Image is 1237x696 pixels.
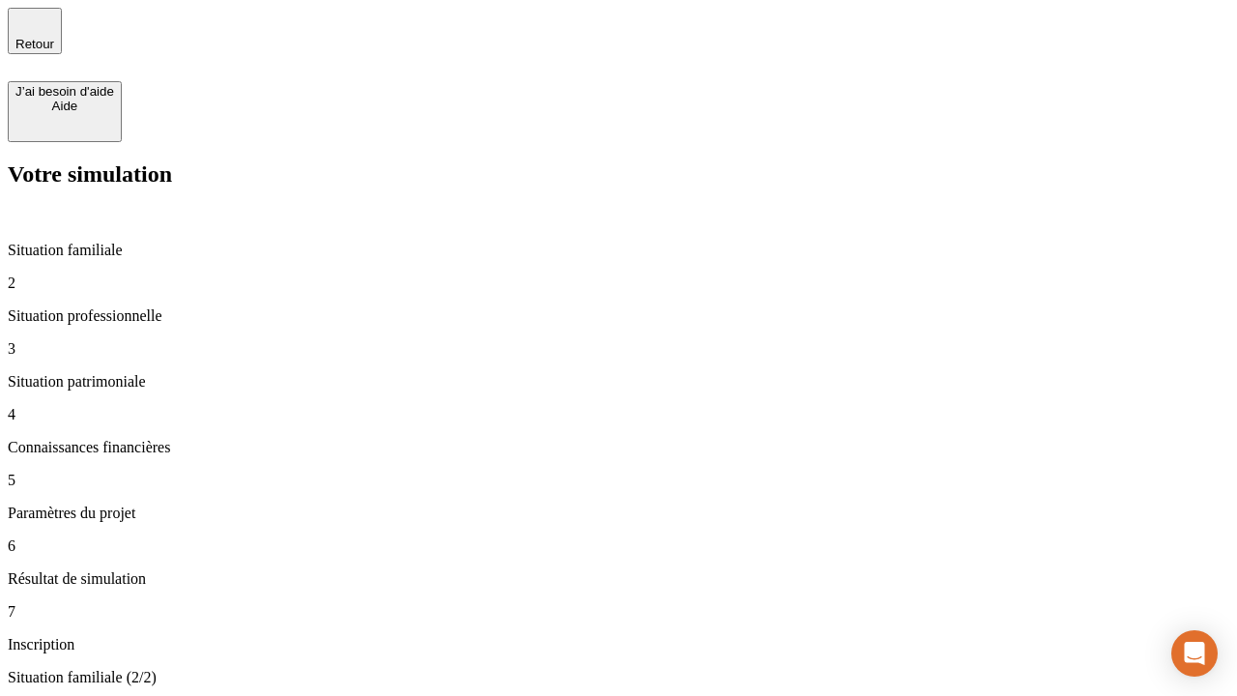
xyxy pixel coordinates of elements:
p: Situation professionnelle [8,307,1229,325]
button: Retour [8,8,62,54]
p: 7 [8,603,1229,621]
p: 3 [8,340,1229,358]
div: Aide [15,99,114,113]
p: 6 [8,537,1229,555]
div: Open Intercom Messenger [1171,630,1218,677]
p: 2 [8,275,1229,292]
p: 4 [8,406,1229,423]
p: Paramètres du projet [8,505,1229,522]
h2: Votre simulation [8,161,1229,188]
p: Résultat de simulation [8,570,1229,588]
p: 5 [8,472,1229,489]
p: Situation patrimoniale [8,373,1229,391]
p: Inscription [8,636,1229,653]
p: Situation familiale [8,242,1229,259]
button: J’ai besoin d'aideAide [8,81,122,142]
div: J’ai besoin d'aide [15,84,114,99]
span: Retour [15,37,54,51]
p: Connaissances financières [8,439,1229,456]
p: Situation familiale (2/2) [8,669,1229,686]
